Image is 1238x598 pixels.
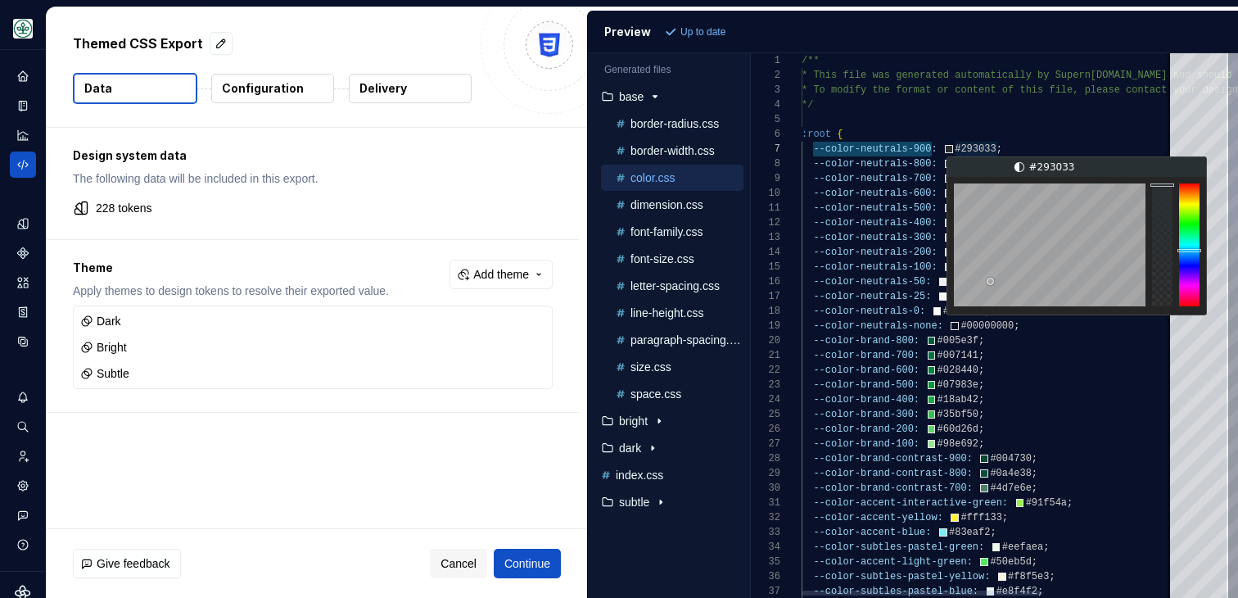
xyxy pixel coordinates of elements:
span: ; [996,143,1001,155]
button: border-radius.css [601,115,743,133]
p: Delivery [359,80,407,97]
span: ; [978,409,984,420]
div: 9 [751,171,780,186]
p: Generated files [604,63,734,76]
span: --color-brand-contrast-800: [813,468,972,479]
div: Subtle [80,365,129,382]
p: Themed CSS Export [73,34,203,53]
p: paragraph-spacing.css [630,333,743,347]
span: --color-brand-800: [813,335,919,347]
span: Give feedback [97,555,170,572]
span: #4d7e6e [990,482,1031,494]
div: 35 [751,555,780,569]
span: #91f54a [1025,497,1066,509]
div: Bright [80,339,127,356]
button: font-size.css [601,250,743,268]
span: ; [990,527,996,538]
a: Home [10,63,36,89]
div: Analytics [10,122,36,148]
a: Code automation [10,152,36,178]
div: Click to toggle color options (rgb/hsl/hex) [947,157,1145,177]
span: #98e692 [937,438,978,450]
div: 3 [751,83,780,97]
a: Design tokens [10,211,36,237]
button: dimension.css [601,196,743,214]
span: ; [978,424,984,435]
div: 24 [751,392,780,407]
span: #007141 [937,350,978,361]
div: Settings [10,473,36,499]
div: 16 [751,274,780,289]
span: ; [1031,556,1037,568]
span: --color-neutrals-200: [813,247,937,258]
p: border-radius.css [630,117,719,130]
span: --color-brand-600: [813,365,919,376]
div: Contact support [10,502,36,528]
button: Add theme [450,260,553,289]
div: 29 [751,466,780,481]
p: letter-spacing.css [630,279,720,292]
div: 36 [751,569,780,584]
div: 20 [751,333,780,348]
p: font-family.css [630,225,703,238]
button: letter-spacing.css [601,277,743,295]
button: index.css [594,466,743,484]
div: 22 [751,363,780,378]
button: Search ⌘K [10,414,36,440]
span: --color-brand-500: [813,379,919,391]
div: 31 [751,496,780,510]
span: #f8f5e3 [1008,571,1049,582]
button: border-width.css [601,142,743,160]
span: --color-brand-contrast-900: [813,453,972,464]
div: 8 [751,156,780,171]
div: 7 [751,142,780,156]
p: dimension.css [630,198,703,211]
span: --color-neutrals-400: [813,217,937,229]
button: bright [594,412,743,430]
span: #50eb5d [990,556,1031,568]
span: ; [978,335,984,347]
p: color.css [630,171,675,184]
div: 27 [751,437,780,451]
span: --color-brand-400: [813,394,919,405]
p: dark [619,442,641,455]
a: Data sources [10,328,36,355]
a: Storybook stories [10,299,36,325]
div: 5 [751,112,780,127]
span: --color-neutrals-700: [813,173,937,184]
span: --color-subtles-pastel-green: [813,541,984,553]
div: 6 [751,127,780,142]
div: Preview [604,24,651,40]
div: 12 [751,215,780,230]
span: #0a4e38 [990,468,1031,479]
button: subtle [594,493,743,511]
span: --color-brand-100: [813,438,919,450]
span: ; [978,379,984,391]
span: --color-accent-interactive-green: [813,497,1008,509]
span: --color-accent-light-green: [813,556,972,568]
div: 30 [751,481,780,496]
div: 14 [751,245,780,260]
button: space.css [601,385,743,403]
span: ; [1037,586,1043,597]
button: Continue [494,549,561,578]
button: line-height.css [601,304,743,322]
span: #293033 [1029,157,1075,177]
span: #005e3f [937,335,978,347]
span: --color-subtles-pastel-blue: [813,586,978,597]
img: df5db9ef-aba0-4771-bf51-9763b7497661.png [13,19,33,39]
p: line-height.css [630,306,704,319]
a: Documentation [10,93,36,119]
p: space.css [630,387,681,401]
span: Continue [504,555,550,572]
div: Assets [10,270,36,296]
div: 26 [751,422,780,437]
span: --color-subtles-pastel-yellow: [813,571,990,582]
span: #ffffff [942,306,983,317]
div: 15 [751,260,780,274]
